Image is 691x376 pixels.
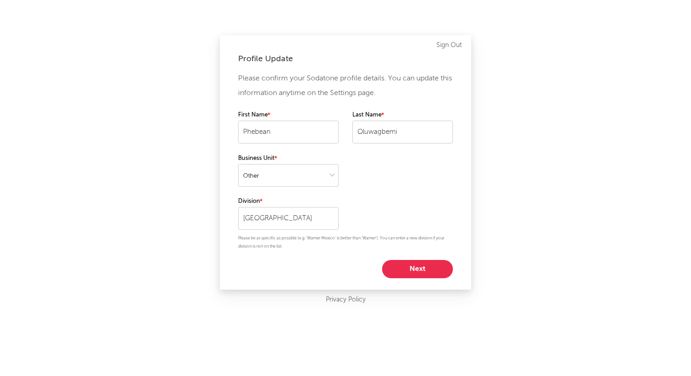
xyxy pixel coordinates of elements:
[238,196,339,207] label: Division
[238,234,453,251] p: Please be as specific as possible (e.g. 'Warner Mexico' is better than 'Warner'). You can enter a...
[238,71,453,101] p: Please confirm your Sodatone profile details. You can update this information anytime on the Sett...
[326,294,366,306] a: Privacy Policy
[352,121,453,143] input: Your last name
[238,53,453,64] div: Profile Update
[352,110,453,121] label: Last Name
[382,260,453,278] button: Next
[238,121,339,143] input: Your first name
[238,153,339,164] label: Business Unit
[238,110,339,121] label: First Name
[436,40,462,51] a: Sign Out
[238,207,339,230] input: Your division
